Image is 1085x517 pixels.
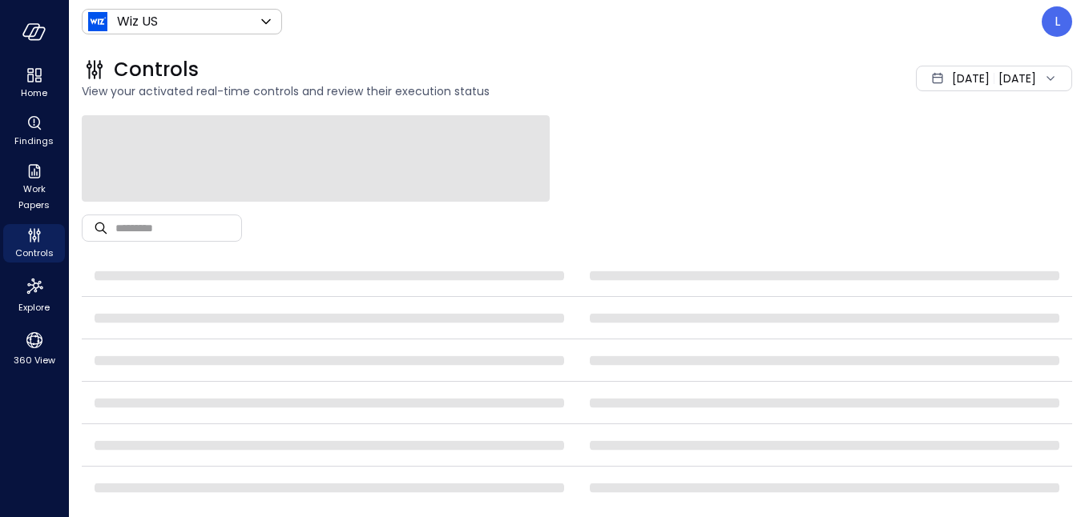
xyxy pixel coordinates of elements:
span: Controls [114,57,199,82]
span: 360 View [14,352,55,368]
span: Explore [18,299,50,315]
span: Controls [15,245,54,261]
div: Home [3,64,65,102]
div: Findings [3,112,65,150]
p: L [1055,12,1060,31]
div: Explore [3,272,65,317]
span: Work Papers [10,181,58,213]
div: 360 View [3,327,65,370]
div: Work Papers [3,160,65,214]
span: [DATE] [952,70,990,87]
div: Controls [3,224,65,263]
p: Wiz US [117,12,158,31]
span: Findings [14,133,54,149]
div: Leah Collins [1042,6,1072,37]
span: Home [21,85,47,101]
span: View your activated real-time controls and review their execution status [82,82,696,100]
img: Icon [88,12,107,31]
